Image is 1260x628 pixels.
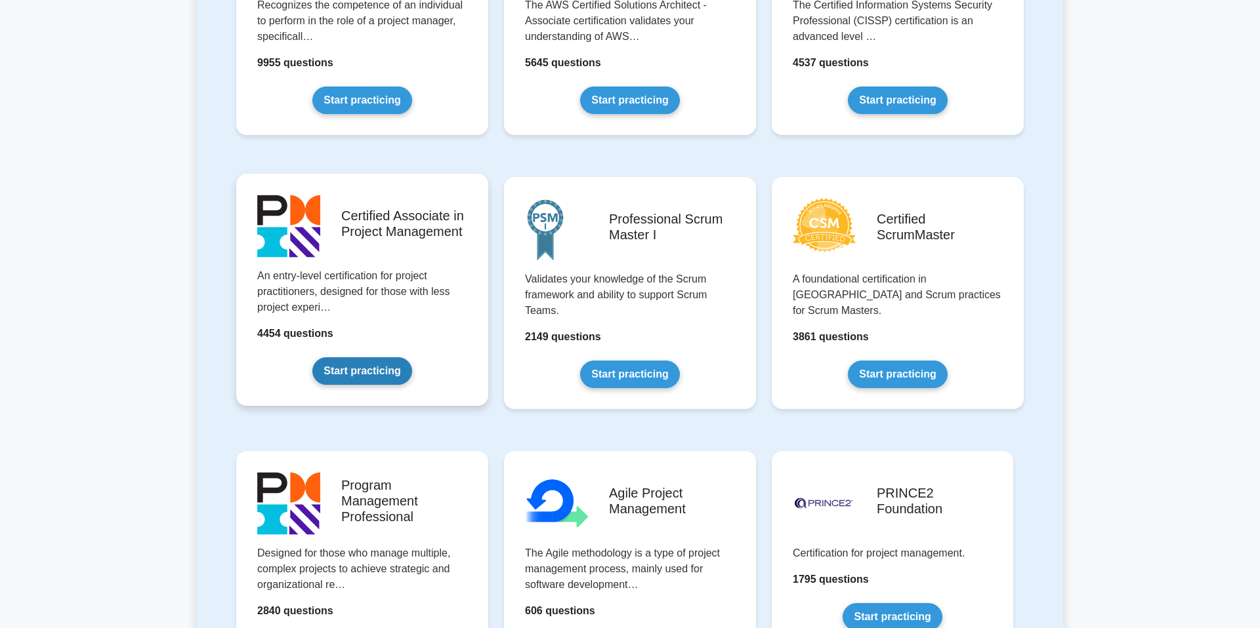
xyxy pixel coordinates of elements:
[312,357,411,385] a: Start practicing
[848,87,947,114] a: Start practicing
[580,361,679,388] a: Start practicing
[580,87,679,114] a: Start practicing
[848,361,947,388] a: Start practicing
[312,87,411,114] a: Start practicing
